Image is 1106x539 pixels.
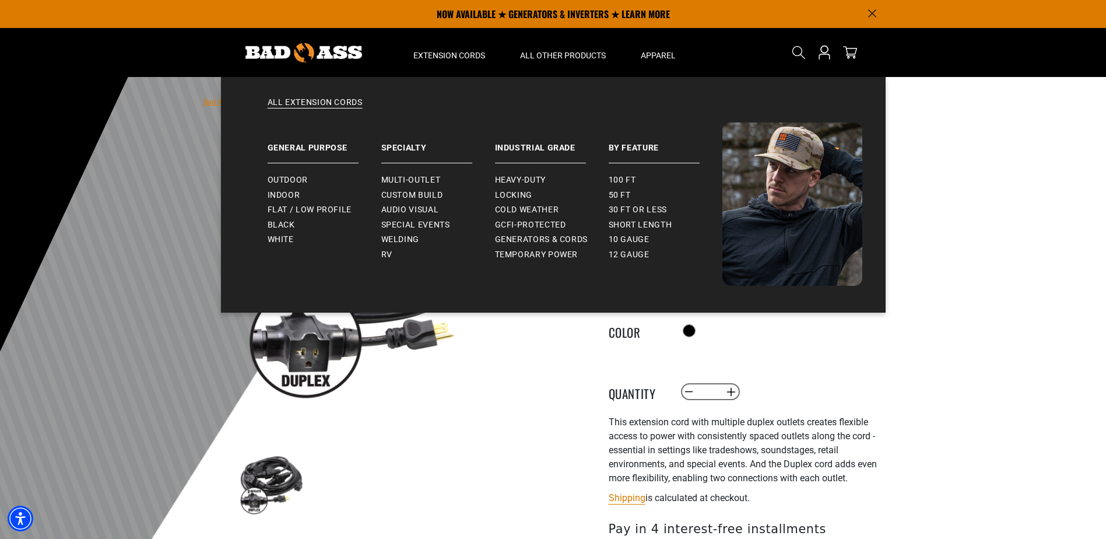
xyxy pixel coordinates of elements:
[381,190,443,201] span: Custom Build
[381,235,419,245] span: Welding
[381,175,441,185] span: Multi-Outlet
[268,218,381,233] a: Black
[495,218,609,233] a: GCFI-Protected
[841,45,859,60] a: cart
[722,123,862,286] img: Bad Ass Extension Cords
[495,202,609,218] a: Cold Weather
[381,188,495,203] a: Custom Build
[268,188,381,203] a: Indoor
[268,123,381,163] a: General Purpose
[495,188,609,203] a: Locking
[623,28,693,77] summary: Apparel
[244,97,862,123] a: All Extension Cords
[245,43,362,62] img: Bad Ass Extension Cords
[381,205,439,215] span: Audio Visual
[789,43,808,62] summary: Search
[609,188,722,203] a: 50 ft
[609,173,722,188] a: 100 ft
[381,123,495,163] a: Specialty
[609,202,722,218] a: 30 ft or less
[238,449,306,517] img: black
[495,250,578,260] span: Temporary Power
[609,190,631,201] span: 50 ft
[495,175,546,185] span: Heavy-Duty
[609,323,667,338] legend: Color
[203,94,503,108] nav: breadcrumbs
[609,218,722,233] a: Short Length
[609,232,722,247] a: 10 gauge
[815,28,834,77] a: Open this option
[609,416,877,484] span: This extension cord with multiple duplex outlets creates flexible access to power with consistent...
[381,220,450,230] span: Special Events
[268,202,381,218] a: Flat / Low Profile
[609,492,645,503] a: Shipping
[268,175,308,185] span: Outdoor
[268,220,295,230] span: Black
[609,235,649,245] span: 10 gauge
[609,205,667,215] span: 30 ft or less
[381,247,495,262] a: RV
[381,218,495,233] a: Special Events
[381,202,495,218] a: Audio Visual
[609,247,722,262] a: 12 gauge
[495,123,609,163] a: Industrial Grade
[520,50,606,61] span: All Other Products
[495,190,532,201] span: Locking
[268,235,294,245] span: White
[413,50,485,61] span: Extension Cords
[641,50,676,61] span: Apparel
[381,232,495,247] a: Welding
[609,490,894,506] div: is calculated at checkout.
[268,173,381,188] a: Outdoor
[503,28,623,77] summary: All Other Products
[609,175,636,185] span: 100 ft
[495,247,609,262] a: Temporary Power
[381,173,495,188] a: Multi-Outlet
[268,232,381,247] a: White
[396,28,503,77] summary: Extension Cords
[495,235,588,245] span: Generators & Cords
[609,123,722,163] a: By Feature
[268,205,352,215] span: Flat / Low Profile
[495,220,566,230] span: GCFI-Protected
[381,250,392,260] span: RV
[609,384,667,400] label: Quantity
[609,220,672,230] span: Short Length
[495,173,609,188] a: Heavy-Duty
[8,506,33,531] div: Accessibility Menu
[203,98,282,106] a: Bad Ass Extension Cords
[495,205,559,215] span: Cold Weather
[268,190,300,201] span: Indoor
[495,232,609,247] a: Generators & Cords
[609,250,649,260] span: 12 gauge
